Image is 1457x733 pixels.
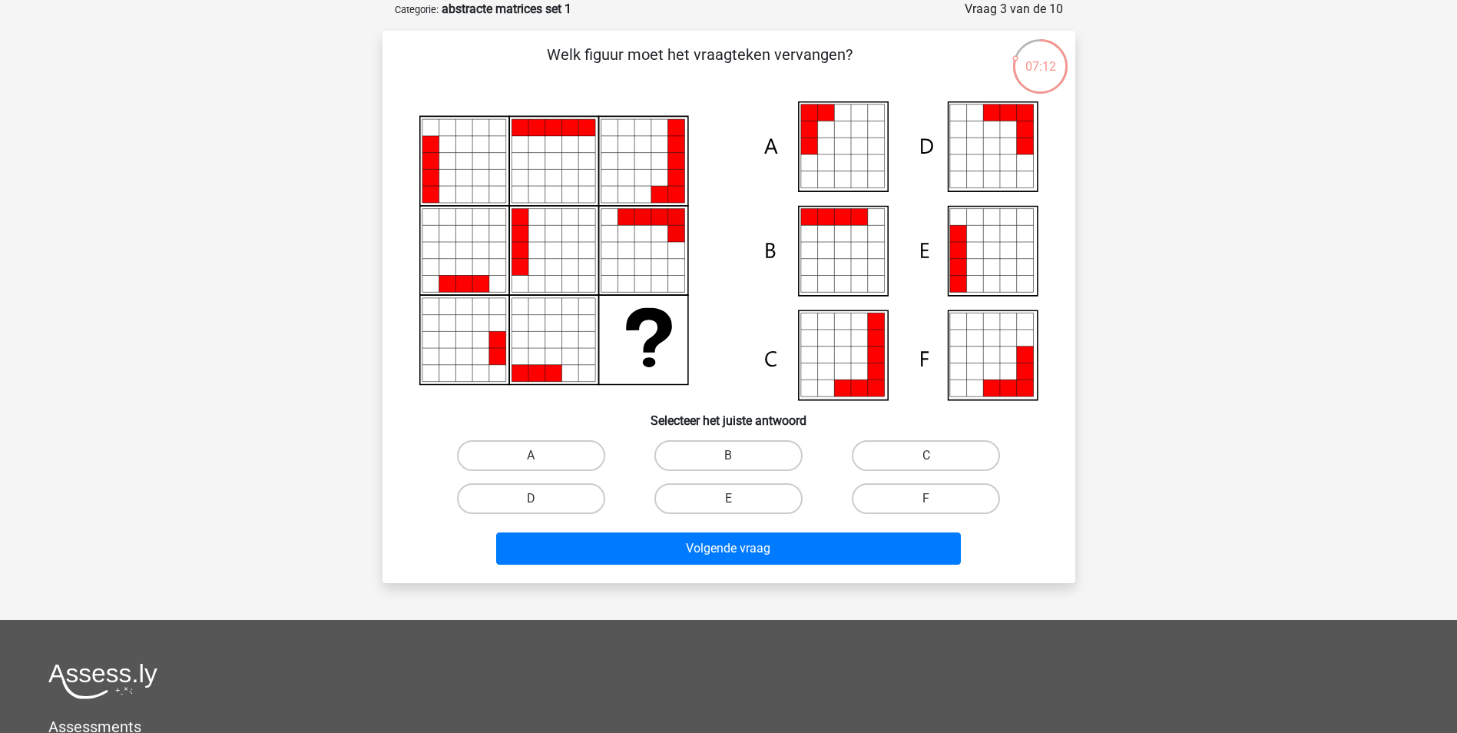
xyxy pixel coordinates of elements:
[442,2,571,16] strong: abstracte matrices set 1
[654,483,803,514] label: E
[852,483,1000,514] label: F
[407,401,1051,428] h6: Selecteer het juiste antwoord
[457,440,605,471] label: A
[457,483,605,514] label: D
[395,4,439,15] small: Categorie:
[496,532,961,565] button: Volgende vraag
[48,663,157,699] img: Assessly logo
[852,440,1000,471] label: C
[1012,38,1069,76] div: 07:12
[407,43,993,89] p: Welk figuur moet het vraagteken vervangen?
[654,440,803,471] label: B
